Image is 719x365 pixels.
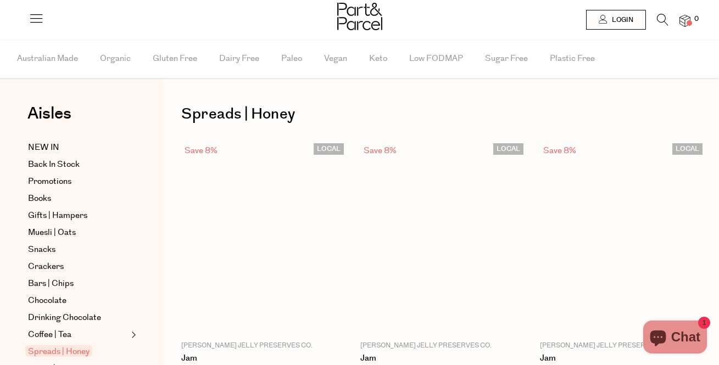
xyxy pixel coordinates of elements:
[586,10,646,30] a: Login
[692,14,701,24] span: 0
[28,260,64,273] span: Crackers
[493,143,523,155] span: LOCAL
[485,40,528,78] span: Sugar Free
[679,15,690,26] a: 0
[28,209,128,222] a: Gifts | Hampers
[672,143,703,155] span: LOCAL
[28,243,55,256] span: Snacks
[129,328,136,341] button: Expand/Collapse Coffee | Tea
[360,341,523,351] p: [PERSON_NAME] Jelly Preserves Co.
[17,40,78,78] span: Australian Made
[550,40,595,78] span: Plastic Free
[28,328,71,341] span: Coffee | Tea
[28,294,66,307] span: Chocolate
[28,277,74,290] span: Bars | Chips
[100,40,131,78] span: Organic
[28,226,128,239] a: Muesli | Oats
[181,143,221,158] div: Save 8%
[28,260,128,273] a: Crackers
[540,353,703,363] a: Jam
[540,341,703,351] p: [PERSON_NAME] Jelly Preserves Co.
[181,341,344,351] p: [PERSON_NAME] Jelly Preserves Co.
[28,192,128,205] a: Books
[28,226,76,239] span: Muesli | Oats
[28,209,87,222] span: Gifts | Hampers
[28,175,128,188] a: Promotions
[219,40,259,78] span: Dairy Free
[609,15,633,25] span: Login
[409,40,463,78] span: Low FODMAP
[337,3,382,30] img: Part&Parcel
[28,294,128,307] a: Chocolate
[153,40,197,78] span: Gluten Free
[28,328,128,341] a: Coffee | Tea
[281,40,302,78] span: Paleo
[28,192,51,205] span: Books
[28,243,128,256] a: Snacks
[27,102,71,126] span: Aisles
[28,345,128,358] a: Spreads | Honey
[360,143,400,158] div: Save 8%
[28,141,128,154] a: NEW IN
[28,311,101,324] span: Drinking Chocolate
[27,105,71,133] a: Aisles
[28,141,59,154] span: NEW IN
[28,175,71,188] span: Promotions
[28,158,128,171] a: Back In Stock
[181,353,344,363] a: Jam
[314,143,344,155] span: LOCAL
[28,277,128,290] a: Bars | Chips
[181,102,703,127] h1: Spreads | Honey
[540,143,579,158] div: Save 8%
[28,311,128,324] a: Drinking Chocolate
[640,321,710,356] inbox-online-store-chat: Shopify online store chat
[324,40,347,78] span: Vegan
[25,345,92,357] span: Spreads | Honey
[360,353,523,363] a: Jam
[369,40,387,78] span: Keto
[28,158,80,171] span: Back In Stock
